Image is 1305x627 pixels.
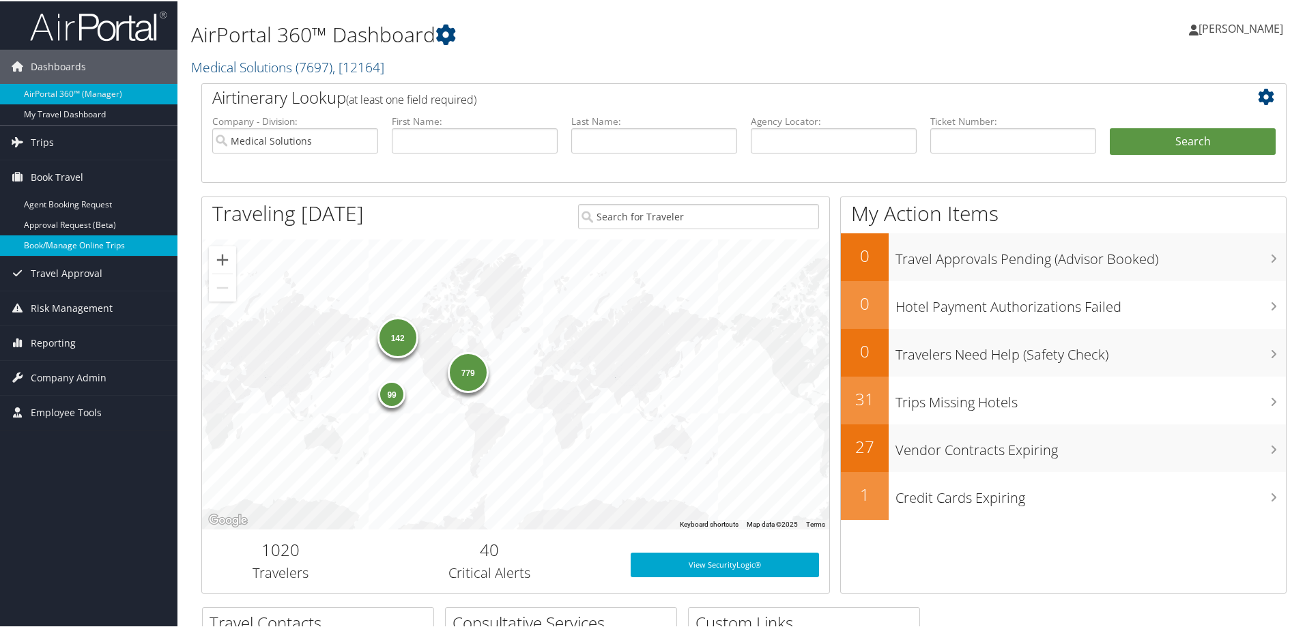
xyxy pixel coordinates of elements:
a: 31Trips Missing Hotels [841,375,1286,423]
label: First Name: [392,113,558,127]
a: Open this area in Google Maps (opens a new window) [205,510,250,528]
span: Reporting [31,325,76,359]
h3: Trips Missing Hotels [895,385,1286,411]
button: Zoom in [209,245,236,272]
h2: 0 [841,243,889,266]
a: View SecurityLogic® [631,551,819,576]
h2: 0 [841,338,889,362]
a: 0Travelers Need Help (Safety Check) [841,327,1286,375]
h3: Travelers Need Help (Safety Check) [895,337,1286,363]
label: Ticket Number: [930,113,1096,127]
label: Agency Locator: [751,113,917,127]
h3: Credit Cards Expiring [895,480,1286,506]
img: Google [205,510,250,528]
span: [PERSON_NAME] [1199,20,1283,35]
button: Zoom out [209,273,236,300]
a: 0Hotel Payment Authorizations Failed [841,280,1286,327]
h2: 31 [841,386,889,409]
input: Search for Traveler [578,203,819,228]
a: 1Credit Cards Expiring [841,471,1286,519]
h3: Vendor Contracts Expiring [895,433,1286,458]
h1: My Action Items [841,198,1286,227]
div: 99 [378,379,405,406]
span: Risk Management [31,290,113,324]
span: Travel Approval [31,255,102,289]
h3: Travelers [212,562,349,581]
h3: Travel Approvals Pending (Advisor Booked) [895,242,1286,267]
div: 779 [447,351,488,392]
span: Employee Tools [31,394,102,428]
button: Keyboard shortcuts [680,519,738,528]
h2: Airtinerary Lookup [212,85,1186,108]
label: Company - Division: [212,113,378,127]
span: (at least one field required) [346,91,476,106]
h2: 1 [841,482,889,505]
span: Dashboards [31,48,86,83]
a: Medical Solutions [191,57,384,75]
h2: 27 [841,434,889,457]
span: Book Travel [31,159,83,193]
h1: Traveling [DATE] [212,198,364,227]
span: Company Admin [31,360,106,394]
img: airportal-logo.png [30,9,167,41]
h2: 40 [369,537,610,560]
h1: AirPortal 360™ Dashboard [191,19,928,48]
a: [PERSON_NAME] [1189,7,1297,48]
a: 0Travel Approvals Pending (Advisor Booked) [841,232,1286,280]
span: , [ 12164 ] [332,57,384,75]
span: ( 7697 ) [296,57,332,75]
label: Last Name: [571,113,737,127]
span: Map data ©2025 [747,519,798,527]
h2: 0 [841,291,889,314]
h3: Critical Alerts [369,562,610,581]
h2: 1020 [212,537,349,560]
h3: Hotel Payment Authorizations Failed [895,289,1286,315]
div: 142 [377,316,418,357]
a: Terms (opens in new tab) [806,519,825,527]
span: Trips [31,124,54,158]
a: 27Vendor Contracts Expiring [841,423,1286,471]
button: Search [1110,127,1276,154]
